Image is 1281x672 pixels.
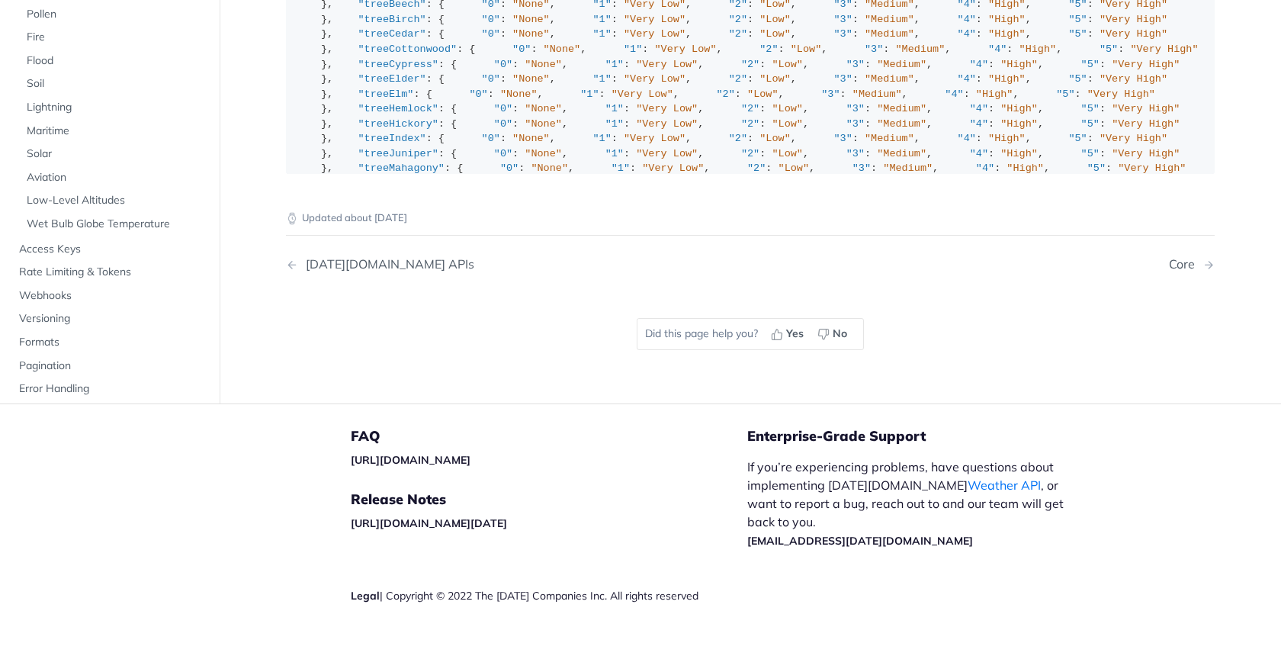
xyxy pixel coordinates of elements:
span: "Medium" [883,162,933,174]
span: "1" [592,133,611,144]
span: "Very High" [1112,59,1180,70]
span: "Medium" [877,103,926,114]
span: "None" [531,162,568,174]
a: Next Page: Core [1169,257,1215,272]
h5: Release Notes [351,490,747,509]
span: "3" [821,88,840,100]
span: "2" [741,148,759,159]
span: "3" [846,118,865,130]
span: "Very High" [1100,73,1167,85]
span: "0" [482,14,500,25]
span: "2" [759,43,778,55]
span: "0" [482,28,500,40]
span: "0" [482,133,500,144]
span: "Medium" [877,59,926,70]
span: "4" [970,118,988,130]
span: "Very High" [1112,148,1180,159]
span: "Medium" [865,133,914,144]
span: "5" [1068,28,1087,40]
span: "1" [592,14,611,25]
span: "treeHemlock" [358,103,438,114]
span: "Very Low" [624,133,685,144]
span: "1" [592,73,611,85]
p: If you’re experiencing problems, have questions about implementing [DATE][DOMAIN_NAME] , or want ... [747,458,1080,549]
span: "3" [865,43,883,55]
span: "treeElder" [358,73,426,85]
span: "0" [494,103,512,114]
a: Pagination [11,354,208,377]
h5: FAQ [351,427,747,445]
span: "High" [1000,148,1038,159]
div: [DATE][DOMAIN_NAME] APIs [298,257,474,272]
a: Maritime [19,119,208,142]
span: "Medium" [865,73,914,85]
span: "0" [482,73,500,85]
span: "1" [605,59,624,70]
span: "Very High" [1118,162,1186,174]
span: "4" [958,14,976,25]
span: "Low" [779,162,810,174]
span: "3" [833,14,852,25]
span: "4" [970,148,988,159]
span: "Low" [759,28,791,40]
span: "Low" [772,103,803,114]
span: "treeIndex" [358,133,426,144]
button: No [812,323,856,346]
span: "5" [1068,133,1087,144]
a: Weather API [968,477,1041,493]
span: Yes [786,326,804,342]
a: Previous Page: Tomorrow.io APIs [286,257,684,272]
span: "None" [512,14,550,25]
span: "Medium" [877,148,926,159]
span: "High" [988,14,1026,25]
span: "Very Low" [612,88,673,100]
span: "2" [729,133,747,144]
a: [URL][DOMAIN_NAME][DATE] [351,516,507,530]
span: "None" [525,103,562,114]
span: "Low" [791,43,822,55]
span: "treeElm" [358,88,414,100]
span: "1" [612,162,630,174]
a: Fire [19,26,208,49]
span: "Very Low" [636,148,698,159]
span: Maritime [27,123,204,138]
a: Formats [11,331,208,354]
span: "Very High" [1100,14,1167,25]
span: Fire [27,30,204,45]
span: Low-Level Altitudes [27,193,204,208]
span: Aviation [27,169,204,185]
span: "5" [1081,148,1100,159]
p: Updated about [DATE] [286,211,1215,226]
span: "4" [970,103,988,114]
span: "3" [833,133,852,144]
span: "Low" [772,59,803,70]
span: "treeMahagony" [358,162,445,174]
span: "Low" [772,148,803,159]
span: "Very High" [1112,103,1180,114]
span: "Medium" [852,88,902,100]
span: "Medium" [896,43,945,55]
span: Wet Bulb Globe Temperature [27,217,204,232]
span: "High" [1006,162,1044,174]
span: "High" [1019,43,1057,55]
span: "5" [1081,118,1100,130]
span: "5" [1081,59,1100,70]
span: "0" [494,118,512,130]
span: Formats [19,335,204,350]
a: Flood [19,49,208,72]
span: "None" [525,59,562,70]
span: "Very High" [1087,88,1155,100]
span: Pollen [27,6,204,21]
span: "1" [605,103,624,114]
span: "Low" [747,88,779,100]
span: "2" [717,88,735,100]
span: "None" [525,148,562,159]
span: "Very High" [1100,28,1167,40]
span: "Low" [759,14,791,25]
span: "Very Low" [636,59,698,70]
span: "High" [1000,118,1038,130]
span: "None" [500,88,538,100]
a: Solar [19,143,208,166]
a: Legal [351,589,380,603]
span: "High" [1000,103,1038,114]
